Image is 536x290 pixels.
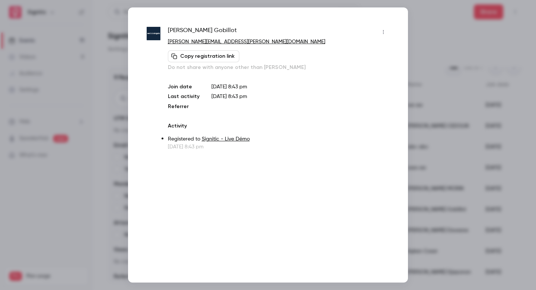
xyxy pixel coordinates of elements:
[168,50,239,62] button: Copy registration link
[168,103,200,110] p: Referrer
[168,143,389,151] p: [DATE] 8:43 pm
[211,83,389,91] p: [DATE] 8:43 pm
[168,83,200,91] p: Join date
[168,93,200,101] p: Last activity
[168,135,389,143] p: Registered to
[168,122,389,130] p: Activity
[168,26,237,38] span: [PERSON_NAME] Gobillot
[147,27,160,41] img: sideangels.com
[202,136,250,142] a: Signitic - Live Démo
[168,39,325,44] a: [PERSON_NAME][EMAIL_ADDRESS][PERSON_NAME][DOMAIN_NAME]
[211,94,247,99] span: [DATE] 8:43 pm
[168,64,389,71] p: Do not share with anyone other than [PERSON_NAME]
